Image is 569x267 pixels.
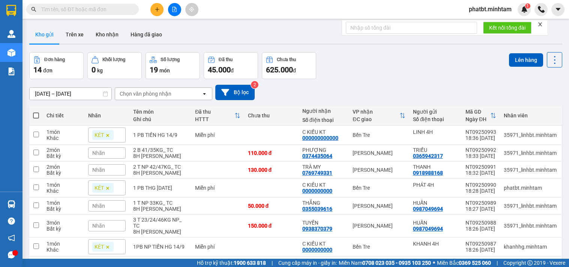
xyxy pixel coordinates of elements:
div: PHÁT 4H [413,182,458,188]
div: 0987049694 [413,206,443,212]
div: Miễn phí [195,185,240,191]
div: Bến Tre [353,185,405,191]
input: Nhập số tổng đài [346,22,477,34]
div: Đã thu [195,109,234,115]
span: Nhãn [92,150,105,156]
div: 8H MAI LINH [133,153,188,159]
th: Toggle SortBy [191,106,244,126]
button: Hàng đã giao [125,25,168,43]
div: 18:32 [DATE] [465,170,496,176]
div: 18:26 [DATE] [465,226,496,232]
span: đ [293,67,296,73]
div: 18:36 [DATE] [465,135,496,141]
div: Khác [47,188,81,194]
span: phatbt.minhtam [463,4,518,14]
div: Bất kỳ [47,170,81,176]
div: Bất kỳ [47,153,81,159]
div: TRÀ MY [302,164,345,170]
button: caret-down [551,3,564,16]
div: 50.000 đ [248,203,295,209]
sup: 1 [525,3,530,9]
div: 0000000000 [302,247,332,253]
div: 45.000 đ [195,259,240,265]
span: đ [231,67,234,73]
div: 1 món [47,200,81,206]
div: LIÊN [413,259,458,265]
div: 0938370379 [302,226,332,232]
span: message [8,251,15,258]
div: 35971_linhbt.minhtam [504,167,558,173]
span: ⚪️ [433,261,435,264]
span: Cung cấp máy in - giấy in: [278,259,337,267]
span: caret-down [555,6,561,13]
div: 0355039616 [302,206,332,212]
div: Nhãn [88,112,126,118]
div: 1 món [47,259,81,265]
span: notification [8,234,15,241]
span: 14 [33,65,42,74]
button: Số lượng19món [146,52,200,79]
div: 8H MAI LINH [133,229,188,235]
div: TUYỀN [302,220,345,226]
img: solution-icon [8,67,15,75]
div: 1 món [47,241,81,247]
div: 1 PB TIỀN HG 14/9 [133,132,188,138]
div: Chọn văn phòng nhận [120,90,171,97]
div: 2 món [47,164,81,170]
button: Đã thu45.000đ [204,52,258,79]
div: [PERSON_NAME] [353,150,405,156]
span: 0 [92,65,96,74]
button: plus [150,3,164,16]
button: Lên hàng [509,53,543,67]
div: 35971_linhbt.minhtam [504,132,558,138]
div: 0000000000 [302,188,332,194]
button: Kết nối tổng đài [483,22,531,34]
div: 2 món [47,147,81,153]
span: file-add [172,7,177,12]
input: Select a date range. [30,88,111,100]
span: kg [97,67,103,73]
button: Chưa thu625.000đ [262,52,316,79]
div: 2 T NP 42/47KG_ TC [133,164,188,170]
th: Toggle SortBy [349,106,409,126]
span: search [31,7,36,12]
div: 3 T 23/24/46KG NP_ TC [133,217,188,229]
button: Đơn hàng14đơn [29,52,84,79]
button: file-add [168,3,181,16]
div: 8H MAI LINH [133,206,188,212]
div: VP nhận [353,109,399,115]
div: [PERSON_NAME] [353,203,405,209]
sup: 2 [251,81,258,88]
div: KHANH 4H [413,241,458,247]
span: Hỗ trợ kỹ thuật: [197,259,266,267]
div: 1PB NP TIỀN HG 14/9 [133,244,188,250]
div: 0918988168 [413,170,443,176]
div: 1 T NP 33KG_ TC [133,200,188,206]
div: 130.000 đ [248,167,295,173]
button: Khối lượng0kg [87,52,142,79]
div: 8H MAI LINH [133,170,188,176]
span: Kết nối tổng đài [489,24,525,32]
button: Kho nhận [90,25,125,43]
div: Số lượng [161,57,180,62]
div: Đã thu [219,57,233,62]
div: Số điện thoại [413,116,458,122]
div: PHƯỢNG [302,147,345,153]
span: Miền Bắc [437,259,491,267]
strong: 0708 023 035 - 0935 103 250 [362,260,431,266]
div: 150.000 đ [248,223,295,229]
div: Khác [47,247,81,253]
div: Số điện thoại [302,117,345,123]
div: TOÀN [302,259,345,265]
div: Khác [47,135,81,141]
img: warehouse-icon [8,30,15,38]
span: question-circle [8,217,15,225]
input: Tìm tên, số ĐT hoặc mã đơn [41,5,130,13]
div: 35971_linhbt.minhtam [504,150,558,156]
div: Bến Tre [353,244,405,250]
svg: open [201,91,207,97]
div: Chưa thu [277,57,296,62]
span: plus [155,7,160,12]
div: 1 món [47,129,81,135]
div: Khối lượng [102,57,125,62]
